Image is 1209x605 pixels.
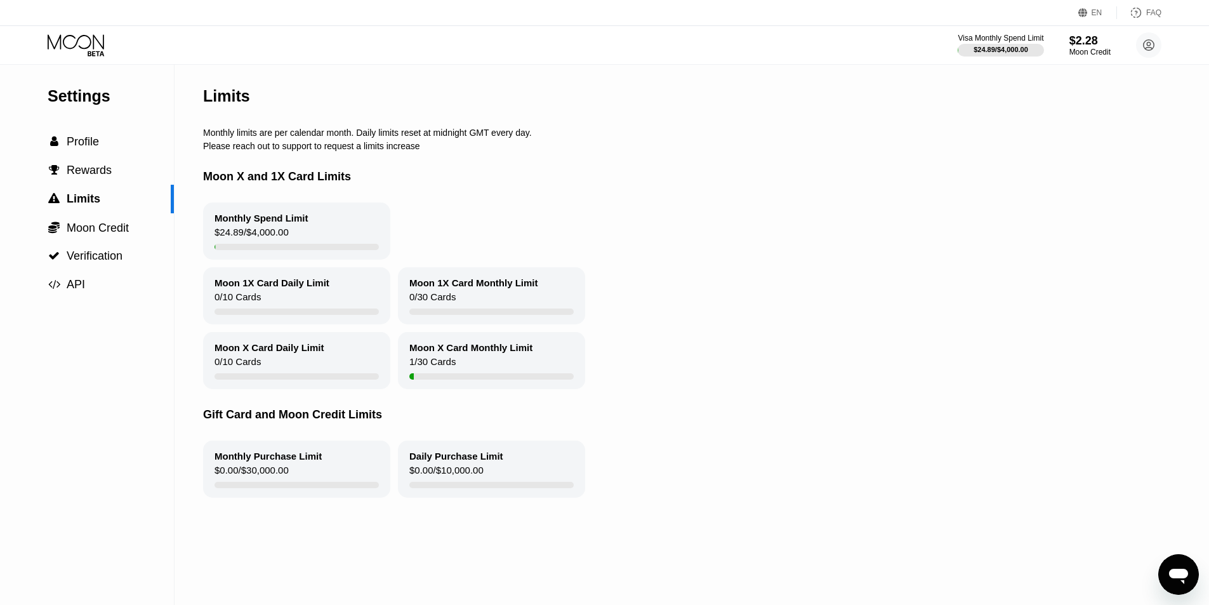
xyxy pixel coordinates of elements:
span: Moon Credit [67,222,129,234]
div: 0 / 30 Cards [409,291,456,309]
div: Moon Credit [1069,48,1111,57]
span:  [49,164,60,176]
iframe: Button to launch messaging window [1158,554,1199,595]
div: $0.00 / $30,000.00 [215,465,289,482]
span: Verification [67,249,122,262]
div: FAQ [1146,8,1161,17]
span: Profile [67,135,99,148]
div: 0 / 10 Cards [215,356,261,373]
span: Limits [67,192,100,205]
div: Please reach out to support to request a limits increase [203,141,1170,151]
div:  [48,164,60,176]
div:  [48,136,60,147]
span: Rewards [67,164,112,176]
div: FAQ [1117,6,1161,19]
span:  [48,250,60,262]
span:  [48,221,60,234]
div: Visa Monthly Spend Limit [958,34,1043,43]
div: Settings [48,87,174,105]
div: 1 / 30 Cards [409,356,456,373]
div: Moon X Card Monthly Limit [409,342,532,353]
div: Moon X Card Daily Limit [215,342,324,353]
div: $2.28 [1069,34,1111,48]
div: Daily Purchase Limit [409,451,503,462]
div: Limits [203,87,250,105]
span:  [50,136,58,147]
div: $24.89 / $4,000.00 [974,46,1028,53]
div: EN [1078,6,1117,19]
div: Moon X and 1X Card Limits [203,151,1170,203]
div: Monthly Spend Limit [215,213,308,223]
div: EN [1092,8,1102,17]
span:  [48,193,60,204]
div: $0.00 / $10,000.00 [409,465,484,482]
div: 0 / 10 Cards [215,291,261,309]
div: Monthly Purchase Limit [215,451,322,462]
div: $24.89 / $4,000.00 [215,227,289,244]
div: Moon 1X Card Daily Limit [215,277,329,288]
span:  [48,279,60,290]
div: Visa Monthly Spend Limit$24.89/$4,000.00 [958,34,1043,57]
span: API [67,278,85,291]
div: Gift Card and Moon Credit Limits [203,389,1170,441]
div: Moon 1X Card Monthly Limit [409,277,538,288]
div: Monthly limits are per calendar month. Daily limits reset at midnight GMT every day. [203,128,1170,138]
div: $2.28Moon Credit [1069,34,1111,57]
